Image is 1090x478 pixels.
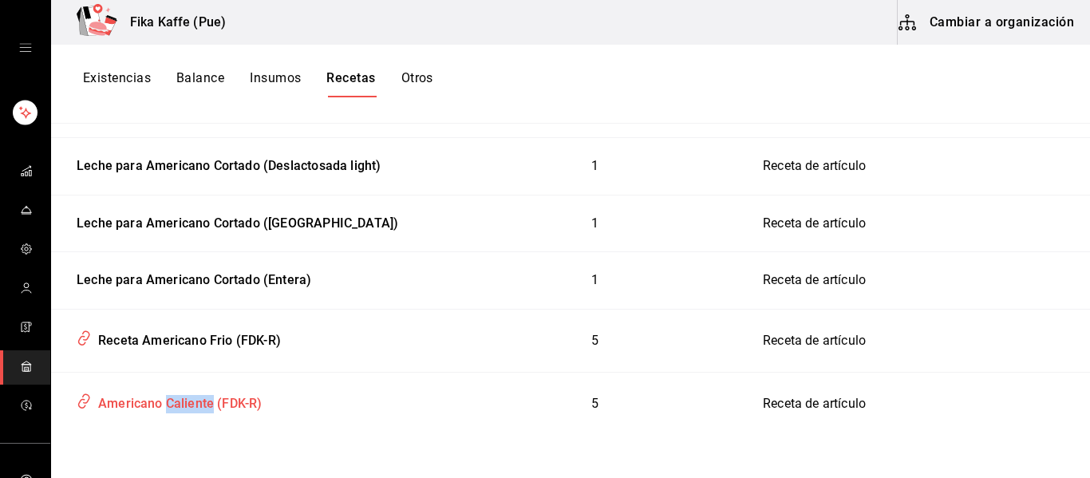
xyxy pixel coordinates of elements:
span: 1 [591,272,598,287]
button: Existencias [83,70,151,97]
button: Insumos [250,70,301,97]
div: Leche para Americano Cortado (Deslactosada light) [70,151,381,176]
td: Receta de artículo [744,137,1090,195]
td: Receta de artículo [744,195,1090,252]
div: Leche para Americano Cortado ([GEOGRAPHIC_DATA]) [70,208,398,233]
td: Receta de artículo [744,310,1090,373]
button: open drawer [19,41,32,54]
div: Leche para Americano Cortado (Entera) [70,265,311,290]
span: 5 [591,333,598,348]
span: 1 [591,215,598,231]
button: Balance [176,70,224,97]
div: navigation tabs [83,70,433,97]
h3: Fika Kaffe (Pue) [117,13,226,32]
div: Receta Americano Frio (FDK-R) [92,326,281,350]
span: 5 [591,396,598,411]
button: Recetas [326,70,375,97]
button: Otros [401,70,433,97]
span: 1 [591,158,598,173]
td: Receta de artículo [744,373,1090,435]
div: Americano Caliente (FDK-R) [92,389,262,413]
td: Receta de artículo [744,252,1090,310]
